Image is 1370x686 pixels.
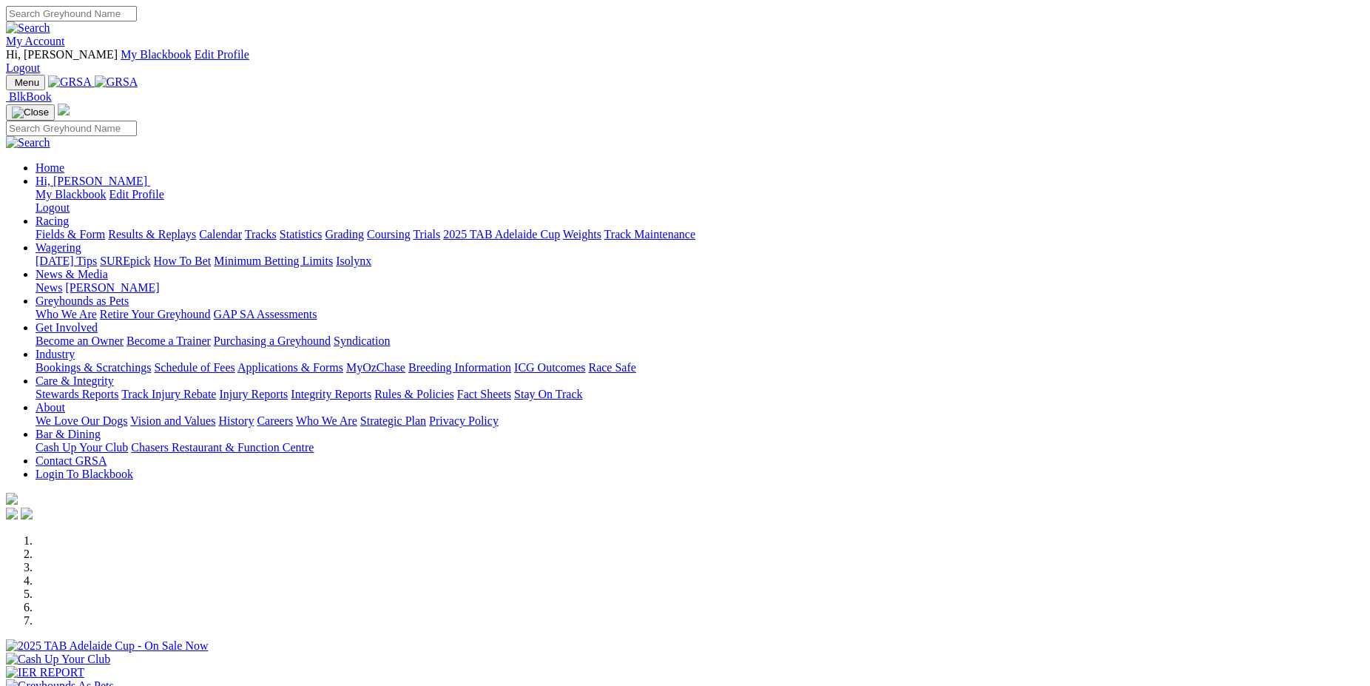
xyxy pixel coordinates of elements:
a: Integrity Reports [291,388,371,400]
a: Bar & Dining [36,428,101,440]
div: Wagering [36,255,1364,268]
img: logo-grsa-white.png [58,104,70,115]
a: Careers [257,414,293,427]
input: Search [6,121,137,136]
a: SUREpick [100,255,150,267]
a: About [36,401,65,414]
div: Industry [36,361,1364,374]
a: Fact Sheets [457,388,511,400]
a: Track Injury Rebate [121,388,216,400]
img: Cash Up Your Club [6,653,110,666]
a: Race Safe [588,361,635,374]
a: ICG Outcomes [514,361,585,374]
a: Logout [36,201,70,214]
div: Get Involved [36,334,1364,348]
a: News [36,281,62,294]
img: Search [6,21,50,35]
img: 2025 TAB Adelaide Cup - On Sale Now [6,639,209,653]
a: My Blackbook [36,188,107,201]
a: Stewards Reports [36,388,118,400]
a: Get Involved [36,321,98,334]
span: Hi, [PERSON_NAME] [6,48,118,61]
div: Racing [36,228,1364,241]
a: Calendar [199,228,242,241]
a: Who We Are [36,308,97,320]
a: Become an Owner [36,334,124,347]
a: Edit Profile [195,48,249,61]
a: Strategic Plan [360,414,426,427]
a: Cash Up Your Club [36,441,128,454]
div: My Account [6,48,1364,75]
a: Greyhounds as Pets [36,295,129,307]
a: Coursing [367,228,411,241]
a: Wagering [36,241,81,254]
img: Close [12,107,49,118]
a: Track Maintenance [604,228,695,241]
a: Isolynx [336,255,371,267]
a: Logout [6,61,40,74]
span: BlkBook [9,90,52,103]
a: Become a Trainer [126,334,211,347]
a: Bookings & Scratchings [36,361,151,374]
a: Trials [413,228,440,241]
a: Rules & Policies [374,388,454,400]
span: Hi, [PERSON_NAME] [36,175,147,187]
a: BlkBook [6,90,52,103]
a: We Love Our Dogs [36,414,127,427]
a: Login To Blackbook [36,468,133,480]
a: Minimum Betting Limits [214,255,333,267]
a: MyOzChase [346,361,405,374]
a: Grading [325,228,364,241]
a: Breeding Information [408,361,511,374]
a: GAP SA Assessments [214,308,317,320]
a: History [218,414,254,427]
a: Retire Your Greyhound [100,308,211,320]
a: Home [36,161,64,174]
a: Statistics [280,228,323,241]
button: Toggle navigation [6,104,55,121]
a: Results & Replays [108,228,196,241]
a: Chasers Restaurant & Function Centre [131,441,314,454]
a: [DATE] Tips [36,255,97,267]
div: Bar & Dining [36,441,1364,454]
img: facebook.svg [6,508,18,519]
div: News & Media [36,281,1364,295]
img: twitter.svg [21,508,33,519]
a: Vision and Values [130,414,215,427]
img: logo-grsa-white.png [6,493,18,505]
a: 2025 TAB Adelaide Cup [443,228,560,241]
div: Hi, [PERSON_NAME] [36,188,1364,215]
a: Edit Profile [109,188,164,201]
a: Weights [563,228,601,241]
img: GRSA [48,75,92,89]
a: Industry [36,348,75,360]
a: Who We Are [296,414,357,427]
img: GRSA [95,75,138,89]
a: Contact GRSA [36,454,107,467]
a: My Blackbook [121,48,192,61]
a: Tracks [245,228,277,241]
div: Greyhounds as Pets [36,308,1364,321]
a: My Account [6,35,65,47]
a: News & Media [36,268,108,280]
a: Applications & Forms [237,361,343,374]
a: Fields & Form [36,228,105,241]
img: Search [6,136,50,149]
input: Search [6,6,137,21]
button: Toggle navigation [6,75,45,90]
a: Injury Reports [219,388,288,400]
div: Care & Integrity [36,388,1364,401]
a: [PERSON_NAME] [65,281,159,294]
div: About [36,414,1364,428]
a: Stay On Track [514,388,582,400]
span: Menu [15,77,39,88]
a: How To Bet [154,255,212,267]
a: Purchasing a Greyhound [214,334,331,347]
a: Syndication [334,334,390,347]
a: Privacy Policy [429,414,499,427]
a: Hi, [PERSON_NAME] [36,175,150,187]
img: IER REPORT [6,666,84,679]
a: Schedule of Fees [154,361,234,374]
a: Care & Integrity [36,374,114,387]
a: Racing [36,215,69,227]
